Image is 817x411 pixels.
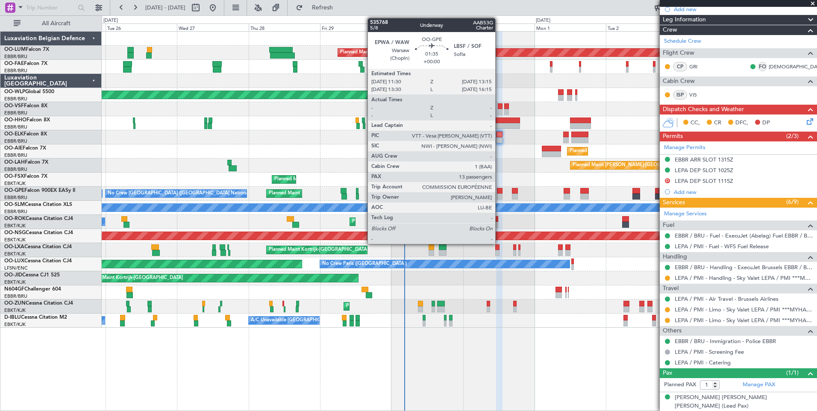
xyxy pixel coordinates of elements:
a: OO-FSXFalcon 7X [4,174,47,179]
a: EBBR/BRU [4,96,27,102]
div: Sat 30 [391,23,463,31]
div: Planned Maint Kortrijk-[GEOGRAPHIC_DATA] [352,215,452,228]
span: Flight Crew [663,48,694,58]
a: VIS [689,91,708,99]
a: EBBR/BRU [4,68,27,74]
div: Fri 29 [320,23,391,31]
div: [DATE] [103,17,118,24]
a: LEPA / PMI - Air Travel - Brussels Airlines [675,295,779,302]
span: OO-JID [4,273,22,278]
span: OO-WLP [4,89,25,94]
div: CP [673,62,687,71]
span: Leg Information [663,15,706,25]
a: LEPA / PMI - Limo - Sky Valet LEPA / PMI ***MYHANDLING*** [675,306,813,313]
span: OO-LAH [4,160,25,165]
a: OO-VSFFalcon 8X [4,103,47,109]
span: Services [663,198,685,208]
span: DP [762,119,770,127]
a: LEPA / PMI - Handling - Sky Valet LEPA / PMI ***MYHANDLING*** [675,274,813,282]
span: Dispatch Checks and Weather [663,105,744,114]
div: [PERSON_NAME] [PERSON_NAME] [PERSON_NAME] (Lead Pax) [675,393,813,410]
div: Add new [674,188,813,196]
button: D [665,178,670,183]
div: No Crew Paris ([GEOGRAPHIC_DATA]) [322,258,407,270]
div: Sun 31 [463,23,535,31]
a: EBBR/BRU [4,53,27,60]
a: Manage Services [664,210,707,218]
div: Mon 1 [535,23,606,31]
div: Planned Maint Kortrijk-[GEOGRAPHIC_DATA] [274,173,374,186]
a: OO-FAEFalcon 7X [4,61,47,66]
a: EBBR/BRU [4,152,27,159]
span: Refresh [305,5,341,11]
a: EBBR/BRU [4,194,27,201]
a: OO-LUMFalcon 7X [4,47,49,52]
a: EBBR/BRU [4,166,27,173]
div: Planned Maint [GEOGRAPHIC_DATA] ([GEOGRAPHIC_DATA]) [570,145,704,158]
a: LEPA / PMI - Screening Fee [675,348,744,355]
span: OO-VSF [4,103,24,109]
span: OO-LUX [4,258,24,264]
span: Handling [663,252,687,262]
div: Wed 27 [177,23,248,31]
a: EBBR/BRU [4,124,27,130]
span: N604GF [4,287,24,292]
a: GRI [689,63,708,70]
div: LEPA DEP SLOT 1115Z [675,177,733,185]
span: CR [714,119,721,127]
a: OO-HHOFalcon 8X [4,117,50,123]
span: Fuel [663,220,674,230]
a: OO-NSGCessna Citation CJ4 [4,230,73,235]
a: OO-WLPGlobal 5500 [4,89,54,94]
input: Trip Number [26,1,75,14]
a: Manage Permits [664,144,705,152]
span: Permits [663,132,683,141]
a: OO-ROKCessna Citation CJ4 [4,216,73,221]
span: OO-LUM [4,47,26,52]
a: LEPA / PMI - Limo - Sky Valet LEPA / PMI ***MYHANDLING*** [675,317,813,324]
a: EBKT/KJK [4,237,26,243]
span: OO-ROK [4,216,26,221]
div: FO [758,62,767,71]
span: OO-AIE [4,146,23,151]
a: OO-ZUNCessna Citation CJ4 [4,301,73,306]
a: OO-LAHFalcon 7X [4,160,48,165]
span: OO-SLM [4,202,25,207]
div: LEPA DEP SLOT 1025Z [675,167,733,174]
a: LEPA / PMI - Catering [675,359,731,366]
span: [DATE] - [DATE] [145,4,185,12]
span: DFC, [735,119,748,127]
span: OO-GPE [4,188,24,193]
div: Add new [674,6,813,13]
div: AOG Maint Kortrijk-[GEOGRAPHIC_DATA] [90,272,183,285]
a: EBBR / BRU - Handling - ExecuJet Brussels EBBR / BRU [675,264,813,271]
a: EBKT/KJK [4,321,26,328]
a: LFSN/ENC [4,265,28,271]
a: EBBR/BRU [4,293,27,299]
a: EBKT/KJK [4,307,26,314]
a: N604GFChallenger 604 [4,287,61,292]
a: EBKT/KJK [4,279,26,285]
span: Travel [663,284,679,294]
div: Planned Maint [GEOGRAPHIC_DATA] ([GEOGRAPHIC_DATA] National) [340,46,495,59]
a: OO-AIEFalcon 7X [4,146,46,151]
button: All Aircraft [9,17,93,30]
a: Schedule Crew [664,37,701,46]
span: OO-ELK [4,132,24,137]
a: OO-JIDCessna CJ1 525 [4,273,60,278]
span: OO-FSX [4,174,24,179]
div: A/C Unavailable [GEOGRAPHIC_DATA]-[GEOGRAPHIC_DATA] [251,314,387,327]
div: Tue 2 [606,23,677,31]
div: [DATE] [536,17,550,24]
div: Thu 28 [249,23,320,31]
div: Planned Maint [GEOGRAPHIC_DATA] ([GEOGRAPHIC_DATA] National) [269,187,423,200]
span: Others [663,326,682,336]
span: Pax [663,368,672,378]
a: OO-ELKFalcon 8X [4,132,47,137]
span: CC, [691,119,700,127]
div: No Crew [GEOGRAPHIC_DATA] ([GEOGRAPHIC_DATA] National) [108,187,251,200]
button: Refresh [292,1,343,15]
a: EBBR/BRU [4,208,27,215]
a: OO-LUXCessna Citation CJ4 [4,258,72,264]
a: LEPA / PMI - Fuel - WFS Fuel Release [675,243,769,250]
